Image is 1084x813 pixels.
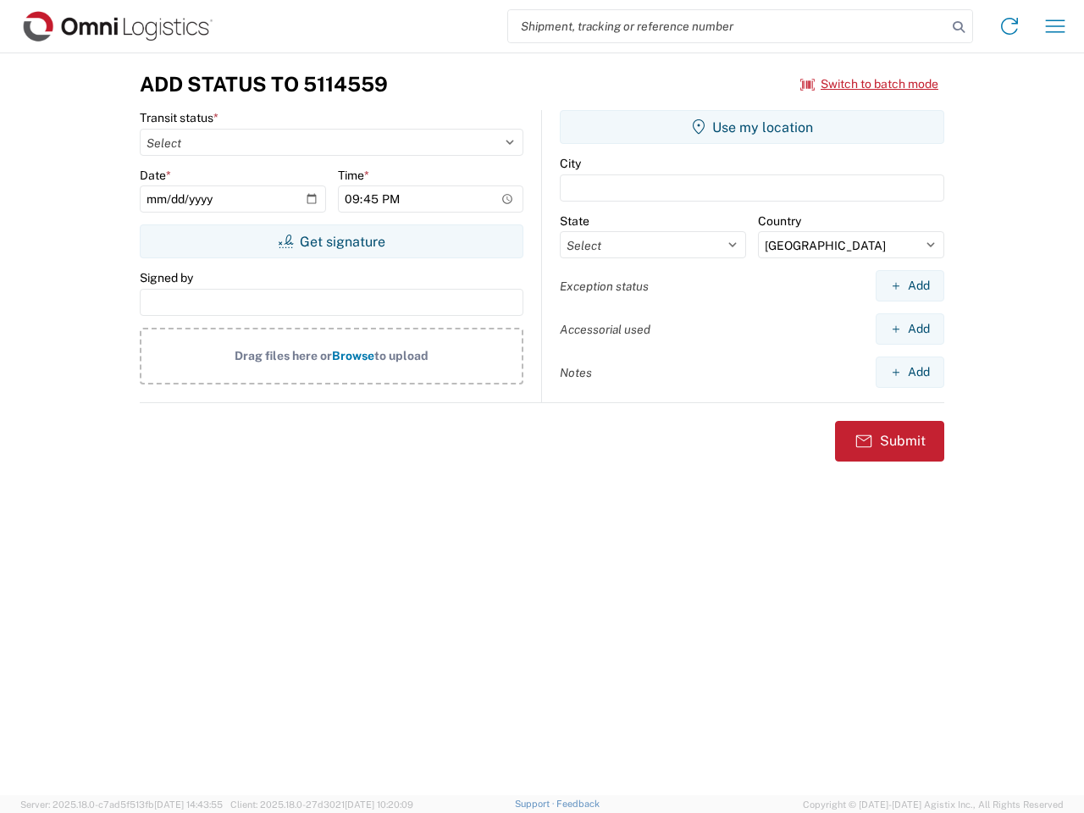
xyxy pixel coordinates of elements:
a: Support [515,799,557,809]
button: Get signature [140,224,523,258]
label: Signed by [140,270,193,285]
span: Server: 2025.18.0-c7ad5f513fb [20,799,223,810]
span: Drag files here or [235,349,332,362]
span: Copyright © [DATE]-[DATE] Agistix Inc., All Rights Reserved [803,797,1064,812]
span: Client: 2025.18.0-27d3021 [230,799,413,810]
button: Add [876,270,944,301]
button: Add [876,357,944,388]
label: State [560,213,589,229]
span: to upload [374,349,429,362]
button: Use my location [560,110,944,144]
input: Shipment, tracking or reference number [508,10,947,42]
button: Switch to batch mode [800,70,938,98]
a: Feedback [556,799,600,809]
label: Exception status [560,279,649,294]
span: [DATE] 14:43:55 [154,799,223,810]
h3: Add Status to 5114559 [140,72,388,97]
button: Add [876,313,944,345]
span: Browse [332,349,374,362]
span: [DATE] 10:20:09 [345,799,413,810]
button: Submit [835,421,944,462]
label: Notes [560,365,592,380]
label: Accessorial used [560,322,650,337]
label: Transit status [140,110,218,125]
label: City [560,156,581,171]
label: Time [338,168,369,183]
label: Country [758,213,801,229]
label: Date [140,168,171,183]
